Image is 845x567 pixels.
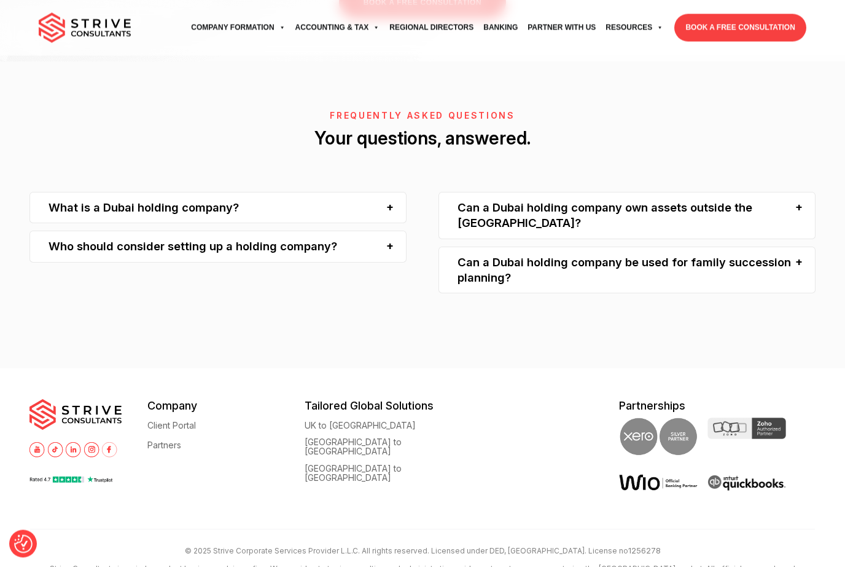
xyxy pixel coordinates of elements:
[29,400,122,430] img: main-logo.svg
[305,400,462,413] h5: Tailored Global Solutions
[628,546,661,556] a: 1256278
[523,11,601,45] a: Partner with Us
[674,14,806,42] a: BOOK A FREE CONSULTATION
[601,11,668,45] a: Resources
[290,11,385,45] a: Accounting & Tax
[707,475,786,493] img: intuit quickbooks
[29,231,407,263] div: Who should consider setting up a holding company?
[305,464,462,483] a: [GEOGRAPHIC_DATA] to [GEOGRAPHIC_DATA]
[14,535,33,553] button: Consent Preferences
[619,475,698,491] img: Wio Offical Banking Partner
[305,421,416,430] a: UK to [GEOGRAPHIC_DATA]
[384,11,478,45] a: Regional Directors
[30,542,814,561] p: © 2025 Strive Corporate Services Provider L.L.C. All rights reserved. Licensed under DED, [GEOGRA...
[147,441,181,450] a: Partners
[478,11,523,45] a: Banking
[438,247,816,295] div: Can a Dubai holding company be used for family succession planning?
[186,11,290,45] a: Company Formation
[707,418,786,440] img: Zoho Partner
[305,438,462,457] a: [GEOGRAPHIC_DATA] to [GEOGRAPHIC_DATA]
[147,400,305,413] h5: Company
[14,535,33,553] img: Revisit consent button
[147,421,196,430] a: Client Portal
[39,13,131,44] img: main-logo.svg
[29,192,407,224] div: What is a Dubai holding company?
[619,400,816,413] h5: Partnerships
[438,192,816,240] div: Can a Dubai holding company own assets outside the [GEOGRAPHIC_DATA]?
